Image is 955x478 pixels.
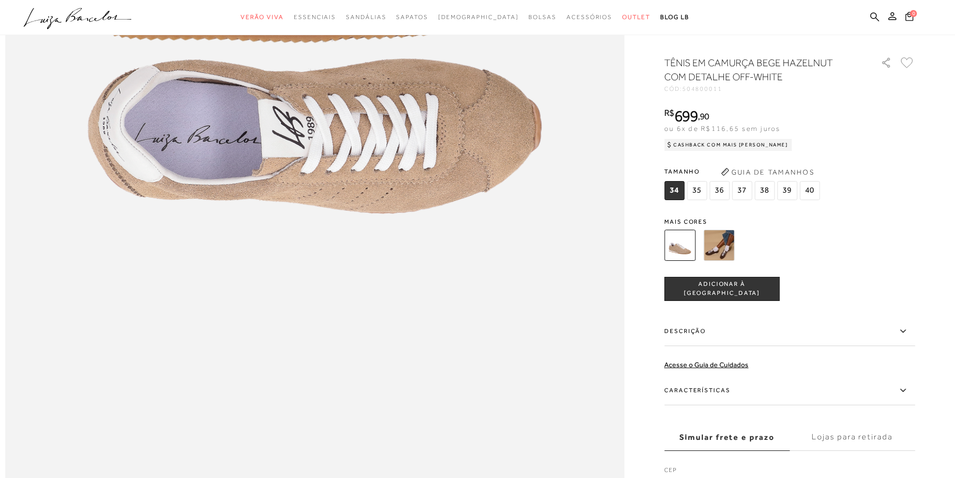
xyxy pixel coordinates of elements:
a: categoryNavScreenReaderText [622,8,650,27]
span: 38 [754,181,775,200]
span: 39 [777,181,797,200]
span: BLOG LB [660,14,689,21]
span: Mais cores [664,219,915,225]
span: 0 [910,10,917,17]
div: CÓD: [664,86,865,92]
a: Acesse o Guia de Cuidados [664,361,748,369]
span: 36 [709,181,729,200]
a: BLOG LB [660,8,689,27]
span: Essenciais [294,14,336,21]
a: categoryNavScreenReaderText [346,8,386,27]
label: Características [664,376,915,405]
label: Simular frete e prazo [664,424,790,451]
a: categoryNavScreenReaderText [294,8,336,27]
span: ou 6x de R$116,65 sem juros [664,124,780,132]
span: 37 [732,181,752,200]
span: 504800011 [682,85,722,92]
span: ADICIONAR À [GEOGRAPHIC_DATA] [665,280,779,298]
span: 35 [687,181,707,200]
a: categoryNavScreenReaderText [241,8,284,27]
h1: TÊNIS EM CAMURÇA BEGE HAZELNUT COM DETALHE OFF-WHITE [664,56,852,84]
span: Bolsas [528,14,556,21]
a: categoryNavScreenReaderText [566,8,612,27]
div: Cashback com Mais [PERSON_NAME] [664,139,792,151]
a: categoryNavScreenReaderText [528,8,556,27]
button: 0 [902,11,916,25]
span: 34 [664,181,684,200]
button: Guia de Tamanhos [717,164,818,180]
span: 40 [800,181,820,200]
label: Descrição [664,317,915,346]
span: 90 [700,111,709,121]
a: noSubCategoriesText [438,8,519,27]
i: R$ [664,108,674,117]
a: categoryNavScreenReaderText [396,8,428,27]
img: TÊNIS EM CAMURÇA BEGE HAZELNUT COM DETALHE OFF-WHITE [664,230,695,261]
span: Verão Viva [241,14,284,21]
span: 699 [674,107,698,125]
img: TÊNIS EM CAMURÇA MARROM COM DETALHE OFF-WHITE [703,230,734,261]
i: , [698,112,709,121]
span: Tamanho [664,164,822,179]
button: ADICIONAR À [GEOGRAPHIC_DATA] [664,277,780,301]
span: Outlet [622,14,650,21]
span: [DEMOGRAPHIC_DATA] [438,14,519,21]
label: Lojas para retirada [790,424,915,451]
span: Acessórios [566,14,612,21]
span: Sapatos [396,14,428,21]
span: Sandálias [346,14,386,21]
